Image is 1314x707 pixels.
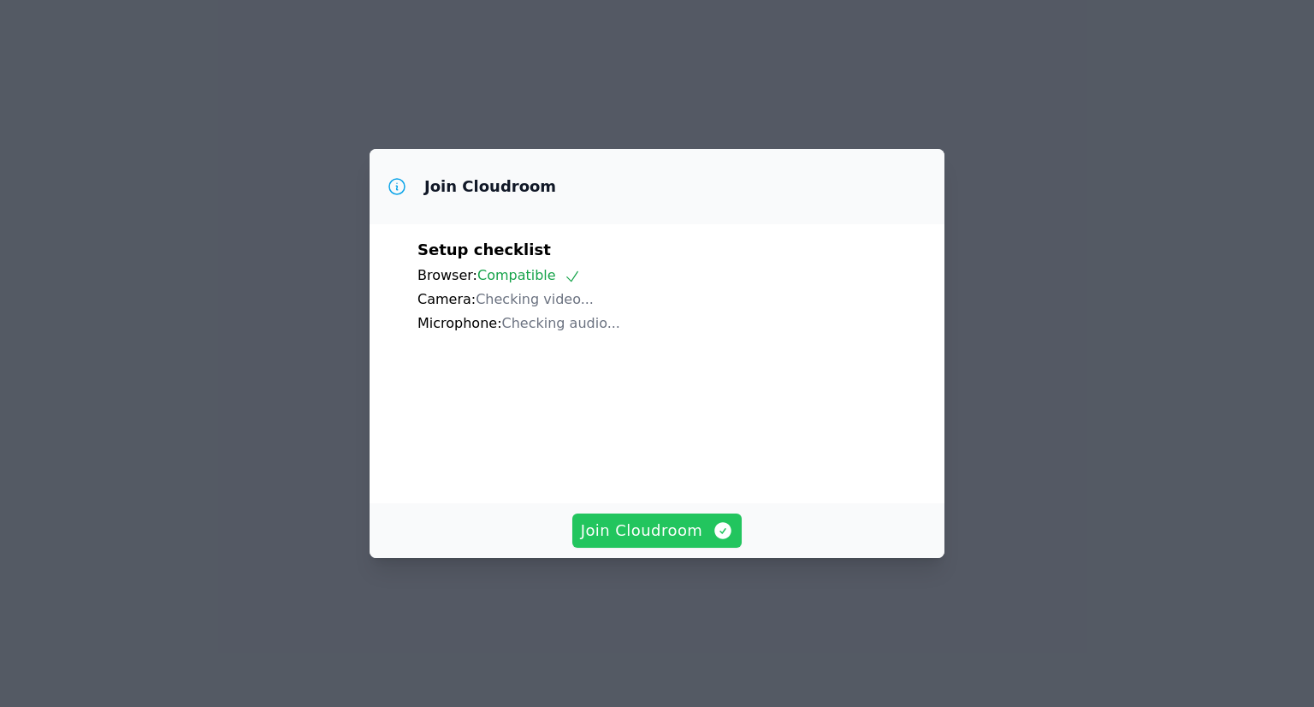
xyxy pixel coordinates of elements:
span: Camera: [417,291,476,307]
span: Join Cloudroom [581,519,734,543]
span: Checking video... [476,291,594,307]
span: Checking audio... [502,315,620,331]
button: Join Cloudroom [572,514,743,548]
h3: Join Cloudroom [424,176,556,197]
span: Browser: [417,267,477,283]
span: Setup checklist [417,241,551,258]
span: Compatible [477,267,581,283]
span: Microphone: [417,315,502,331]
